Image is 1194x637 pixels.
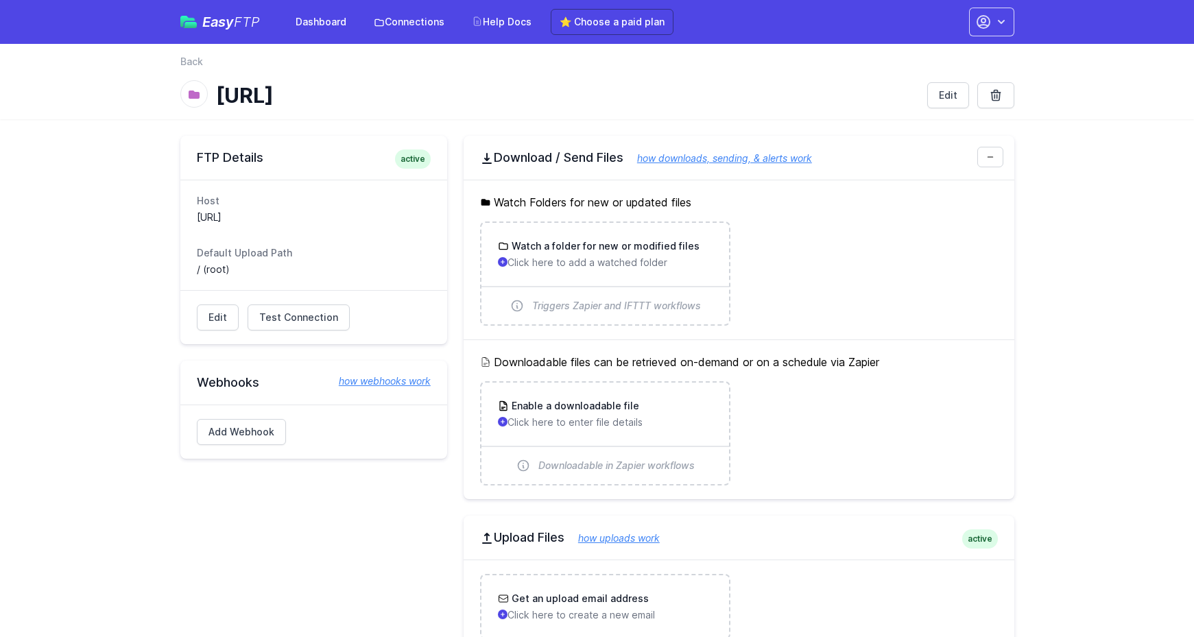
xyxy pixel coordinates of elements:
[481,383,729,484] a: Enable a downloadable file Click here to enter file details Downloadable in Zapier workflows
[216,83,916,108] h1: [URL]
[180,15,260,29] a: EasyFTP
[180,16,197,28] img: easyftp_logo.png
[464,10,540,34] a: Help Docs
[498,256,713,269] p: Click here to add a watched folder
[509,592,649,605] h3: Get an upload email address
[481,223,729,324] a: Watch a folder for new or modified files Click here to add a watched folder Triggers Zapier and I...
[180,55,203,69] a: Back
[197,211,431,224] dd: [URL]
[197,246,431,260] dt: Default Upload Path
[202,15,260,29] span: Easy
[623,152,812,164] a: how downloads, sending, & alerts work
[538,459,695,472] span: Downloadable in Zapier workflows
[197,374,431,391] h2: Webhooks
[498,608,713,622] p: Click here to create a new email
[480,529,998,546] h2: Upload Files
[197,419,286,445] a: Add Webhook
[532,299,701,313] span: Triggers Zapier and IFTTT workflows
[259,311,338,324] span: Test Connection
[180,55,1014,77] nav: Breadcrumb
[480,194,998,211] h5: Watch Folders for new or updated files
[480,149,998,166] h2: Download / Send Files
[498,416,713,429] p: Click here to enter file details
[551,9,673,35] a: ⭐ Choose a paid plan
[509,399,639,413] h3: Enable a downloadable file
[927,82,969,108] a: Edit
[197,304,239,330] a: Edit
[395,149,431,169] span: active
[325,374,431,388] a: how webhooks work
[564,532,660,544] a: how uploads work
[197,194,431,208] dt: Host
[197,149,431,166] h2: FTP Details
[962,529,998,549] span: active
[234,14,260,30] span: FTP
[197,263,431,276] dd: / (root)
[480,354,998,370] h5: Downloadable files can be retrieved on-demand or on a schedule via Zapier
[248,304,350,330] a: Test Connection
[287,10,355,34] a: Dashboard
[509,239,700,253] h3: Watch a folder for new or modified files
[366,10,453,34] a: Connections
